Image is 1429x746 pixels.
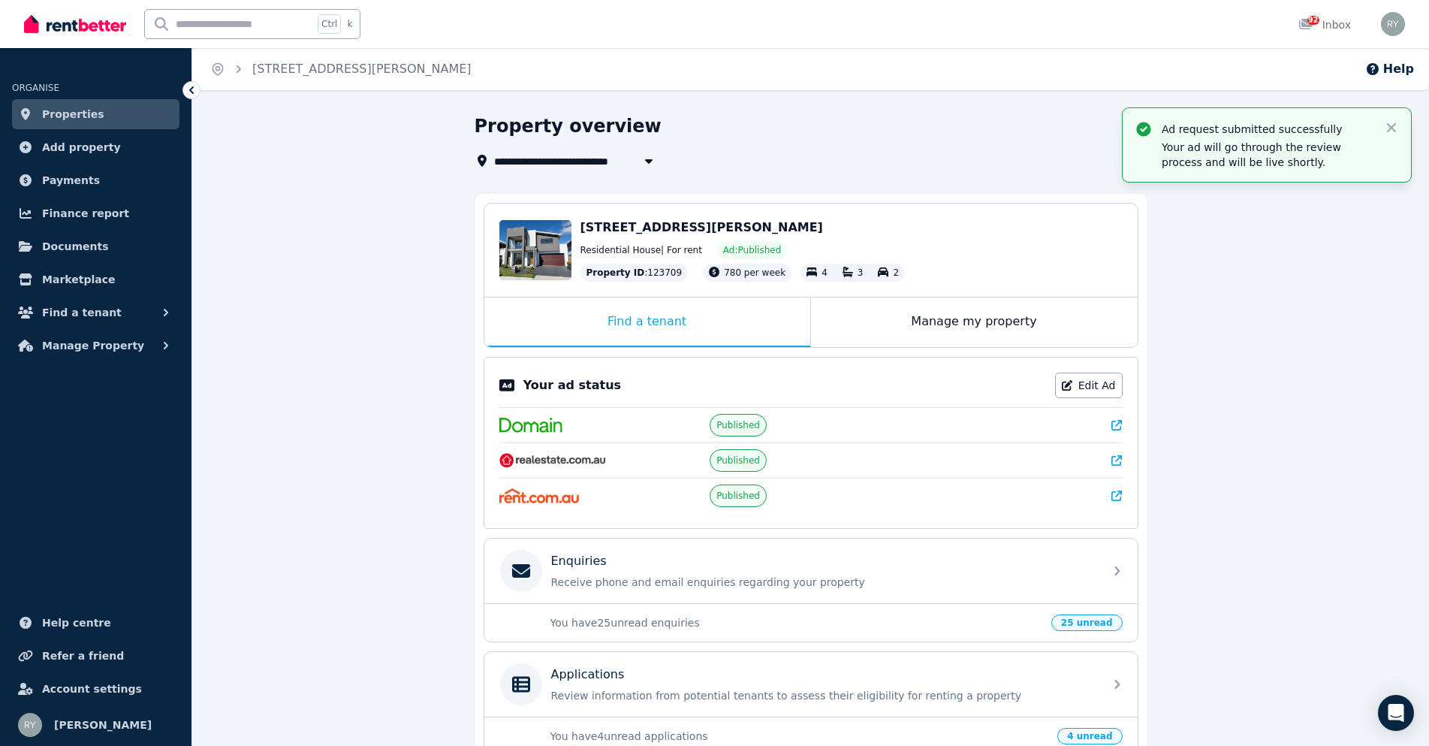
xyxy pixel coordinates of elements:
a: [STREET_ADDRESS][PERSON_NAME] [252,62,472,76]
p: Receive phone and email enquiries regarding your property [551,575,1095,590]
a: Finance report [12,198,179,228]
button: Help [1365,60,1414,78]
img: Rent.com.au [499,488,580,503]
button: Find a tenant [12,297,179,328]
span: Manage Property [42,337,144,355]
a: Payments [12,165,179,195]
span: Account settings [42,680,142,698]
span: Marketplace [42,270,115,288]
p: Ad request submitted successfully [1162,122,1372,137]
a: Documents [12,231,179,261]
img: Richard Yong [18,713,42,737]
nav: Breadcrumb [192,48,490,90]
span: Payments [42,171,100,189]
span: Finance report [42,204,129,222]
span: k [347,18,352,30]
a: Help centre [12,608,179,638]
div: Open Intercom Messenger [1378,695,1414,731]
span: Published [716,490,760,502]
a: Account settings [12,674,179,704]
a: Edit Ad [1055,373,1123,398]
a: Add property [12,132,179,162]
p: Your ad status [523,376,621,394]
img: RentBetter [24,13,126,35]
span: Ctrl [318,14,341,34]
div: Manage my property [811,297,1138,347]
a: Properties [12,99,179,129]
p: You have 4 unread applications [550,729,1049,744]
span: [STREET_ADDRESS][PERSON_NAME] [580,220,823,234]
p: Your ad will go through the review process and will be live shortly. [1162,140,1372,170]
span: 2 [893,267,899,278]
span: Published [716,419,760,431]
span: 3 [858,267,864,278]
a: ApplicationsReview information from potential tenants to assess their eligibility for renting a p... [484,652,1138,717]
span: [PERSON_NAME] [54,716,152,734]
span: Residential House | For rent [580,244,702,256]
div: : 123709 [580,264,689,282]
span: Documents [42,237,109,255]
h1: Property overview [475,114,662,138]
p: Review information from potential tenants to assess their eligibility for renting a property [551,688,1095,703]
span: 25 unread [1051,615,1123,631]
button: Manage Property [12,331,179,361]
div: Inbox [1298,17,1351,32]
span: 4 unread [1057,728,1122,744]
span: Ad: Published [723,244,781,256]
span: 92 [1307,16,1319,25]
span: 780 per week [724,267,785,278]
div: Find a tenant [484,297,810,347]
img: Richard Yong [1381,12,1405,36]
span: Published [716,455,760,467]
span: Find a tenant [42,304,122,322]
span: ORGANISE [12,83,59,93]
p: You have 25 unread enquiries [550,615,1042,630]
p: Enquiries [551,552,607,570]
p: Applications [551,666,625,684]
span: Property ID [586,267,645,279]
span: Properties [42,105,104,123]
span: Help centre [42,614,111,632]
span: 4 [822,267,828,278]
span: Add property [42,138,121,156]
span: Refer a friend [42,647,124,665]
img: RealEstate.com.au [499,453,607,468]
a: EnquiriesReceive phone and email enquiries regarding your property [484,539,1138,603]
img: Domain.com.au [499,418,562,433]
a: Refer a friend [12,641,179,671]
a: Marketplace [12,264,179,294]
